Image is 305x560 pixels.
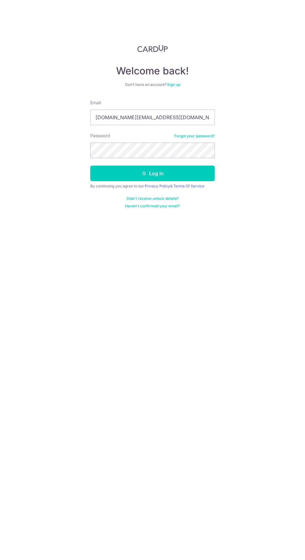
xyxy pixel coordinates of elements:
label: Password [90,133,110,139]
img: CardUp Logo [137,45,168,52]
label: Email [90,100,101,106]
a: Sign up [167,82,180,87]
a: Didn't receive unlock details? [127,196,179,201]
a: Haven't confirmed your email? [125,204,180,209]
div: Don’t have an account? [90,82,215,87]
div: By continuing you agree to our & [90,184,215,189]
h4: Welcome back! [90,65,215,77]
a: Terms Of Service [173,184,204,188]
a: Privacy Policy [145,184,170,188]
a: Forgot your password? [174,134,215,139]
input: Enter your Email [90,110,215,125]
button: Log in [90,166,215,181]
